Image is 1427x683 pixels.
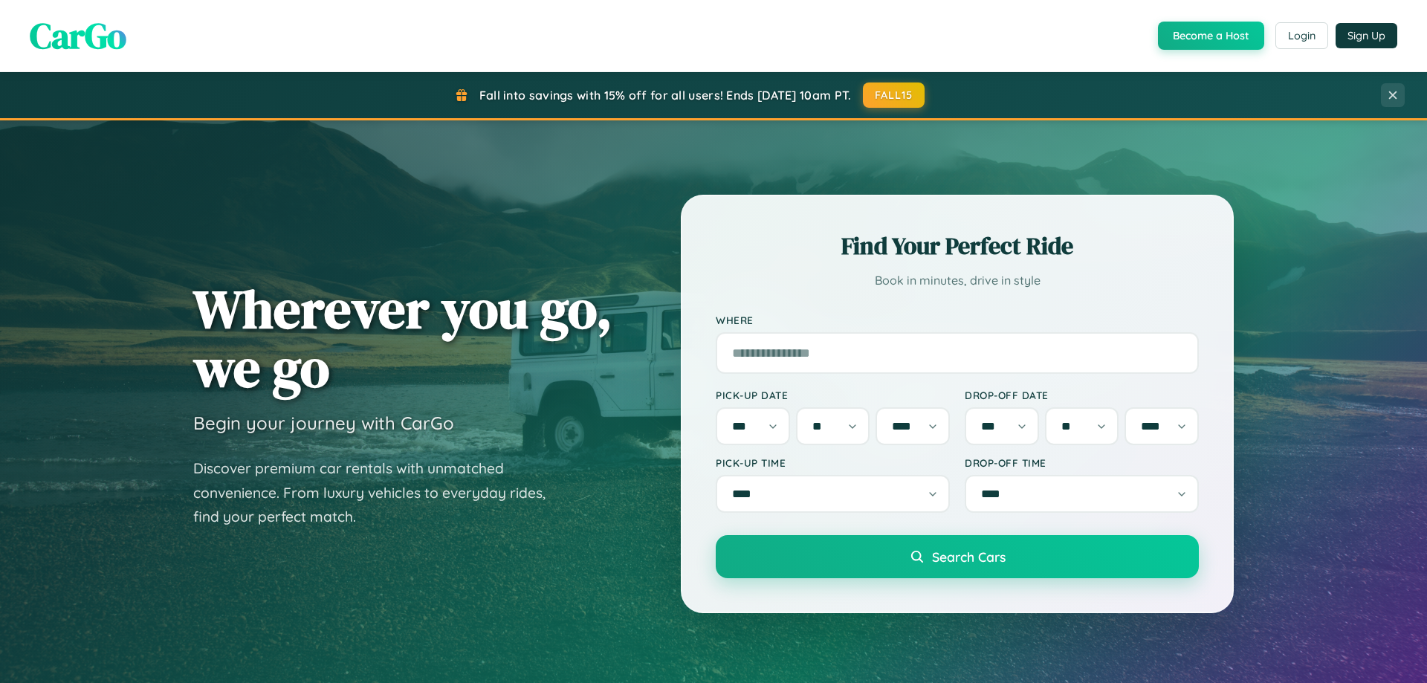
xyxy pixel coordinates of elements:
label: Where [716,314,1199,326]
h3: Begin your journey with CarGo [193,412,454,434]
button: Login [1275,22,1328,49]
label: Pick-up Date [716,389,950,401]
label: Pick-up Time [716,456,950,469]
button: FALL15 [863,82,925,108]
h2: Find Your Perfect Ride [716,230,1199,262]
p: Discover premium car rentals with unmatched convenience. From luxury vehicles to everyday rides, ... [193,456,565,529]
button: Become a Host [1158,22,1264,50]
button: Sign Up [1336,23,1397,48]
button: Search Cars [716,535,1199,578]
p: Book in minutes, drive in style [716,270,1199,291]
span: CarGo [30,11,126,60]
h1: Wherever you go, we go [193,279,612,397]
span: Search Cars [932,548,1006,565]
label: Drop-off Date [965,389,1199,401]
label: Drop-off Time [965,456,1199,469]
span: Fall into savings with 15% off for all users! Ends [DATE] 10am PT. [479,88,852,103]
